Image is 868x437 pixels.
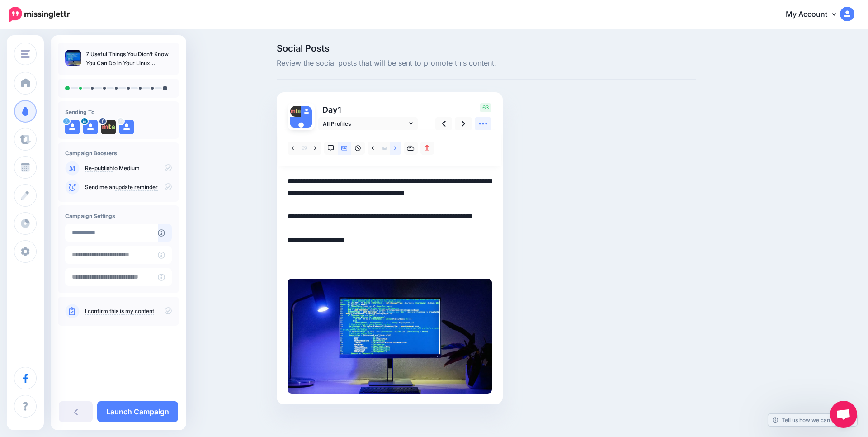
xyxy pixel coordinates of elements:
span: Social Posts [277,44,696,53]
img: 310393109_477915214381636_3883985114093244655_n-bsa153274.png [290,106,301,117]
p: to Medium [85,164,172,172]
a: I confirm this is my content [85,308,154,315]
h4: Campaign Boosters [65,150,172,157]
p: 7 Useful Things You Didn’t Know You Can Do in Your Linux Terminal [86,50,172,68]
div: Open chat [830,401,857,428]
img: user_default_image.png [301,106,312,117]
p: Day [318,103,419,116]
img: user_default_image.png [290,117,312,138]
img: Missinglettr [9,7,70,22]
span: All Profiles [323,119,407,128]
p: Send me an [85,183,172,191]
span: 63 [480,103,491,112]
img: user_default_image.png [83,120,98,134]
h4: Sending To [65,109,172,115]
a: All Profiles [318,117,418,130]
a: My Account [777,4,854,26]
img: menu.png [21,50,30,58]
img: user_default_image.png [119,120,134,134]
span: 1 [338,105,341,114]
h4: Campaign Settings [65,213,172,219]
img: 484074b0fa78c58a13f9454ea8be648c.jpg [288,279,492,394]
img: user_default_image.png [65,120,80,134]
a: Tell us how we can improve [768,414,857,426]
span: Review the social posts that will be sent to promote this content. [277,57,696,69]
img: 484074b0fa78c58a13f9454ea8be648c_thumb.jpg [65,50,81,66]
a: Re-publish [85,165,113,172]
img: 310393109_477915214381636_3883985114093244655_n-bsa153274.png [101,120,116,134]
a: update reminder [115,184,158,191]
